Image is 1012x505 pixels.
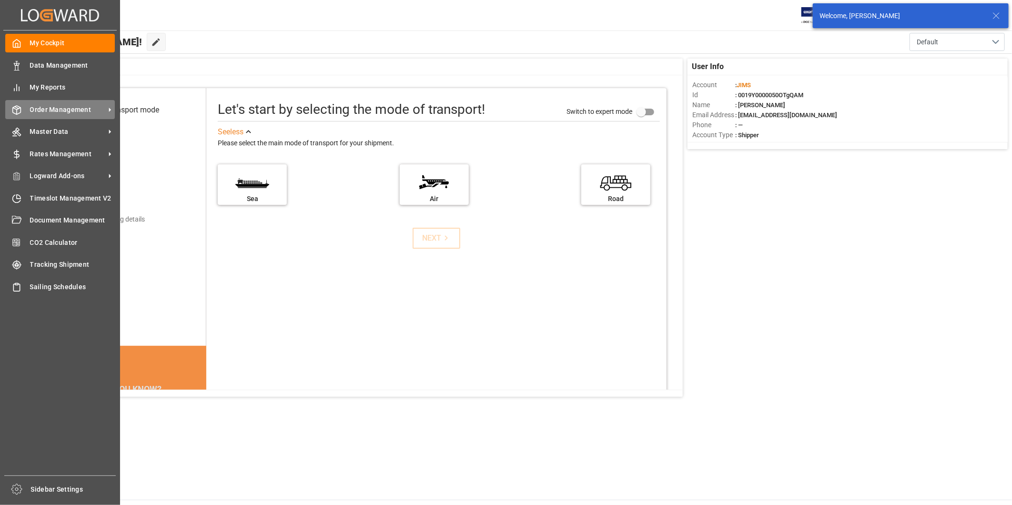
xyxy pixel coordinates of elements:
a: My Cockpit [5,34,115,52]
span: User Info [692,61,724,72]
span: Name [692,100,735,110]
div: Air [405,194,464,204]
span: Tracking Shipment [30,260,115,270]
span: Sidebar Settings [31,485,116,495]
span: Default [917,37,938,47]
span: Timeslot Management V2 [30,193,115,203]
div: Road [586,194,646,204]
div: Add shipping details [85,214,145,224]
span: My Cockpit [30,38,115,48]
span: Account Type [692,130,735,140]
span: Id [692,90,735,100]
div: NEXT [422,232,451,244]
span: : Shipper [735,131,759,139]
button: open menu [910,33,1005,51]
span: CO2 Calculator [30,238,115,248]
span: JIMS [737,81,751,89]
span: Switch to expert mode [567,108,632,115]
a: Data Management [5,56,115,74]
span: Logward Add-ons [30,171,105,181]
span: My Reports [30,82,115,92]
a: My Reports [5,78,115,97]
a: Tracking Shipment [5,255,115,274]
span: : [735,81,751,89]
span: : [EMAIL_ADDRESS][DOMAIN_NAME] [735,111,837,119]
span: : 0019Y0000050OTgQAM [735,91,803,99]
span: Phone [692,120,735,130]
div: Let's start by selecting the mode of transport! [218,100,485,120]
a: CO2 Calculator [5,233,115,252]
a: Timeslot Management V2 [5,189,115,207]
a: Sailing Schedules [5,277,115,296]
span: : [PERSON_NAME] [735,101,785,109]
img: Exertis%20JAM%20-%20Email%20Logo.jpg_1722504956.jpg [801,7,834,24]
div: Welcome, [PERSON_NAME] [820,11,983,21]
span: Email Address [692,110,735,120]
div: Select transport mode [85,104,159,116]
span: Document Management [30,215,115,225]
div: DID YOU KNOW? [53,379,207,399]
span: Order Management [30,105,105,115]
span: Rates Management [30,149,105,159]
span: Account [692,80,735,90]
div: Sea [223,194,282,204]
div: See less [218,126,243,138]
a: Document Management [5,211,115,230]
span: Hello [PERSON_NAME]! [40,33,142,51]
button: NEXT [413,228,460,249]
span: Data Management [30,61,115,71]
span: : — [735,121,743,129]
span: Master Data [30,127,105,137]
div: Please select the main mode of transport for your shipment. [218,138,659,149]
span: Sailing Schedules [30,282,115,292]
